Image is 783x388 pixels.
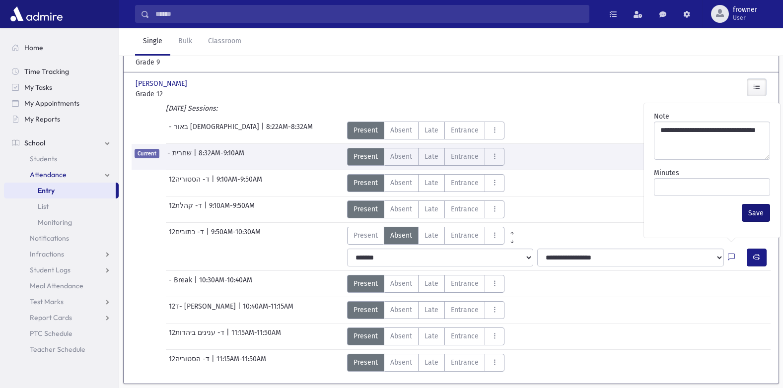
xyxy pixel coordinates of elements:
[354,204,378,214] span: Present
[4,183,116,198] a: Entry
[199,275,252,293] span: 10:30AM-10:40AM
[136,89,232,99] span: Grade 12
[169,354,212,372] span: 12ד- הסטוריה
[169,174,212,192] span: 12ד- הסטוריה
[354,357,378,368] span: Present
[451,357,479,368] span: Entrance
[4,135,119,151] a: School
[212,174,216,192] span: |
[347,275,504,293] div: AttTypes
[390,230,412,241] span: Absent
[347,327,504,345] div: AttTypes
[425,178,438,188] span: Late
[24,67,69,76] span: Time Tracking
[38,218,72,227] span: Monitoring
[354,230,378,241] span: Present
[209,200,255,218] span: 9:10AM-9:50AM
[231,327,281,345] span: 11:15AM-11:50AM
[170,28,200,56] a: Bulk
[169,122,261,139] span: - באור [DEMOGRAPHIC_DATA]
[194,148,199,166] span: |
[4,79,119,95] a: My Tasks
[30,170,67,179] span: Attendance
[169,200,204,218] span: 12ד- קהלת
[226,327,231,345] span: |
[390,305,412,315] span: Absent
[135,149,159,158] span: Current
[238,301,243,319] span: |
[8,4,65,24] img: AdmirePro
[24,138,45,147] span: School
[451,230,479,241] span: Entrance
[136,57,232,67] span: Grade 9
[38,186,55,195] span: Entry
[30,281,83,290] span: Meal Attendance
[30,234,69,243] span: Notifications
[4,111,119,127] a: My Reports
[194,275,199,293] span: |
[425,151,438,162] span: Late
[212,354,216,372] span: |
[425,357,438,368] span: Late
[200,28,249,56] a: Classroom
[149,5,589,23] input: Search
[4,151,119,167] a: Students
[451,178,479,188] span: Entrance
[425,125,438,135] span: Late
[654,111,669,122] label: Note
[199,148,244,166] span: 8:32AM-9:10AM
[390,178,412,188] span: Absent
[206,227,211,245] span: |
[354,278,378,289] span: Present
[390,331,412,341] span: Absent
[30,313,72,322] span: Report Cards
[733,14,757,22] span: User
[390,151,412,162] span: Absent
[243,301,293,319] span: 10:40AM-11:15AM
[425,305,438,315] span: Late
[4,278,119,294] a: Meal Attendance
[24,99,79,108] span: My Appointments
[4,167,119,183] a: Attendance
[4,310,119,325] a: Report Cards
[451,204,479,214] span: Entrance
[169,301,238,319] span: 12ד- [PERSON_NAME]
[347,174,504,192] div: AttTypes
[354,331,378,341] span: Present
[733,6,757,14] span: frowner
[451,331,479,341] span: Entrance
[425,278,438,289] span: Late
[347,301,504,319] div: AttTypes
[425,331,438,341] span: Late
[4,214,119,230] a: Monitoring
[390,357,412,368] span: Absent
[451,125,479,135] span: Entrance
[24,43,43,52] span: Home
[347,354,504,372] div: AttTypes
[204,200,209,218] span: |
[169,327,226,345] span: 12ד- ענינים ביהדות
[169,275,194,293] span: - Break
[4,246,119,262] a: Infractions
[354,151,378,162] span: Present
[135,28,170,56] a: Single
[30,345,85,354] span: Teacher Schedule
[4,95,119,111] a: My Appointments
[24,83,52,92] span: My Tasks
[30,297,64,306] span: Test Marks
[216,174,262,192] span: 9:10AM-9:50AM
[390,278,412,289] span: Absent
[347,148,504,166] div: AttTypes
[451,278,479,289] span: Entrance
[354,305,378,315] span: Present
[4,262,119,278] a: Student Logs
[4,325,119,341] a: PTC Schedule
[354,178,378,188] span: Present
[347,227,520,245] div: AttTypes
[451,151,479,162] span: Entrance
[266,122,313,139] span: 8:22AM-8:32AM
[38,202,49,211] span: List
[4,40,119,56] a: Home
[4,230,119,246] a: Notifications
[4,341,119,357] a: Teacher Schedule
